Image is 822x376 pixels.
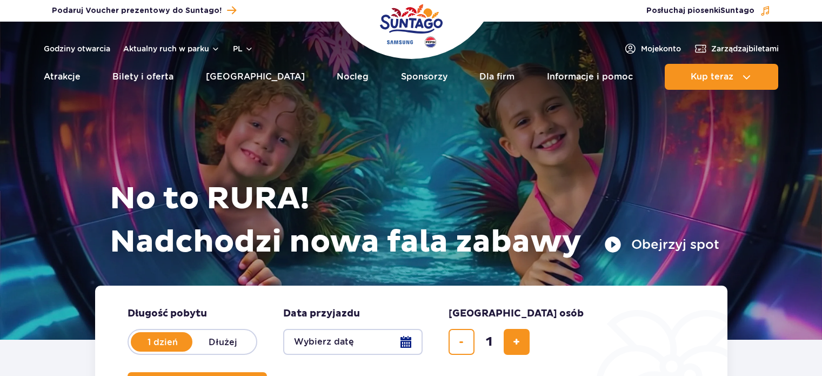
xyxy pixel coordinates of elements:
a: Bilety i oferta [112,64,173,90]
label: 1 dzień [132,331,193,353]
button: Aktualny ruch w parku [123,44,220,53]
a: Sponsorzy [401,64,447,90]
button: usuń bilet [449,329,475,355]
input: liczba biletów [476,329,502,355]
a: Godziny otwarcia [44,43,110,54]
span: Posłuchaj piosenki [646,5,754,16]
span: Suntago [720,7,754,15]
a: Informacje i pomoc [547,64,633,90]
button: Wybierz datę [283,329,423,355]
span: [GEOGRAPHIC_DATA] osób [449,307,584,320]
button: Obejrzyj spot [604,236,719,253]
span: Zarządzaj biletami [711,43,779,54]
button: Kup teraz [665,64,778,90]
h1: No to RURA! Nadchodzi nowa fala zabawy [110,177,719,264]
span: Moje konto [641,43,681,54]
span: Kup teraz [691,72,733,82]
a: Mojekonto [624,42,681,55]
span: Długość pobytu [128,307,207,320]
span: Podaruj Voucher prezentowy do Suntago! [52,5,222,16]
button: dodaj bilet [504,329,530,355]
button: Posłuchaj piosenkiSuntago [646,5,771,16]
a: Atrakcje [44,64,81,90]
span: Data przyjazdu [283,307,360,320]
label: Dłużej [192,331,254,353]
button: pl [233,43,253,54]
a: Dla firm [479,64,514,90]
a: Zarządzajbiletami [694,42,779,55]
a: Nocleg [337,64,369,90]
a: Podaruj Voucher prezentowy do Suntago! [52,3,236,18]
a: [GEOGRAPHIC_DATA] [206,64,305,90]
